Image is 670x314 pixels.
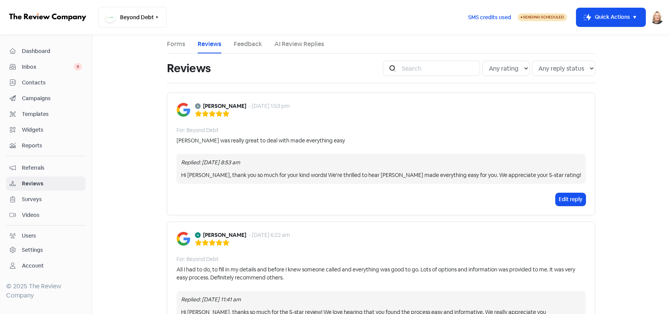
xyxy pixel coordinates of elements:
div: For: Beyond Debt [177,255,219,263]
button: Beyond Debt [98,7,167,28]
a: Campaigns [6,91,86,106]
button: Edit reply [556,193,586,206]
a: Surveys [6,192,86,207]
img: Image [177,232,190,246]
div: © 2025 The Review Company [6,282,86,300]
a: Feedback [234,40,262,49]
div: Account [22,262,44,270]
a: Widgets [6,123,86,137]
i: Replied: [DATE] 8:53 am [181,159,240,166]
a: Inbox 0 [6,60,86,74]
i: Replied: [DATE] 11:41 am [181,296,241,303]
div: Users [22,232,36,240]
a: Dashboard [6,44,86,58]
a: Settings [6,243,86,257]
div: - [DATE] 6:22 am [249,231,290,239]
span: Inbox [22,63,74,71]
span: Referrals [22,164,82,172]
div: All I had to do, to fill in my details and before I knew someone called and everything was good t... [177,266,586,282]
div: - [DATE] 1:53 pm [249,102,290,110]
a: Contacts [6,76,86,90]
b: [PERSON_NAME] [203,231,246,239]
span: Widgets [22,126,82,134]
a: Referrals [6,161,86,175]
div: For: Beyond Debt [177,126,219,134]
a: AI Review Replies [274,40,324,49]
div: Hi [PERSON_NAME], thank you so much for your kind words! We're thrilled to hear [PERSON_NAME] mad... [181,171,581,179]
a: Reviews [6,177,86,191]
a: Users [6,229,86,243]
span: Reports [22,142,82,150]
a: Reports [6,139,86,153]
a: Videos [6,208,86,222]
span: Contacts [22,79,82,87]
a: Templates [6,107,86,121]
span: Sending Scheduled [523,15,564,20]
input: Search [397,61,480,76]
span: Videos [22,211,82,219]
span: SMS credits used [468,13,511,21]
span: Surveys [22,195,82,203]
img: Image [177,103,190,117]
a: Account [6,259,86,273]
b: [PERSON_NAME] [203,102,246,110]
a: Reviews [198,40,221,49]
span: Dashboard [22,47,82,55]
img: User [650,10,664,24]
a: Sending Scheduled [518,13,567,22]
img: Avatar [195,103,201,109]
div: Settings [22,246,43,254]
a: SMS credits used [462,13,518,21]
div: [PERSON_NAME] was really great to deal with made everything easy [177,137,345,145]
span: 0 [74,63,82,71]
a: Forms [167,40,185,49]
span: Templates [22,110,82,118]
button: Quick Actions [576,8,645,26]
img: Avatar [195,232,201,238]
span: Reviews [22,180,82,188]
h1: Reviews [167,56,211,81]
span: Campaigns [22,94,82,102]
